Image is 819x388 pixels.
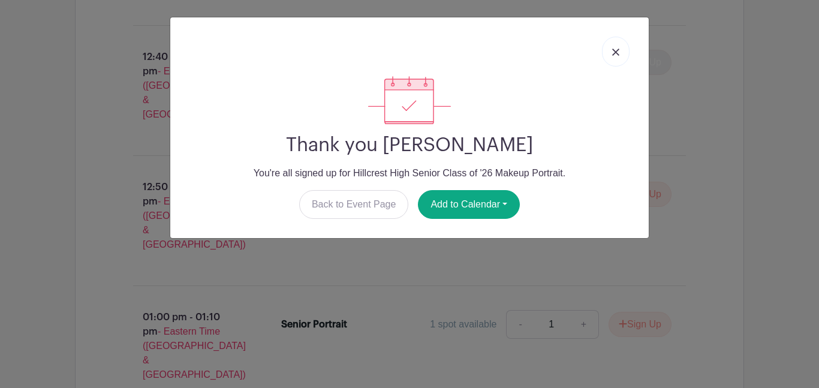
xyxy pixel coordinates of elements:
h2: Thank you [PERSON_NAME] [180,134,639,157]
img: signup_complete-c468d5dda3e2740ee63a24cb0ba0d3ce5d8a4ecd24259e683200fb1569d990c8.svg [368,76,451,124]
button: Add to Calendar [418,190,520,219]
img: close_button-5f87c8562297e5c2d7936805f587ecaba9071eb48480494691a3f1689db116b3.svg [612,49,619,56]
a: Back to Event Page [299,190,409,219]
p: You're all signed up for Hillcrest High Senior Class of '26 Makeup Portrait. [180,166,639,181]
